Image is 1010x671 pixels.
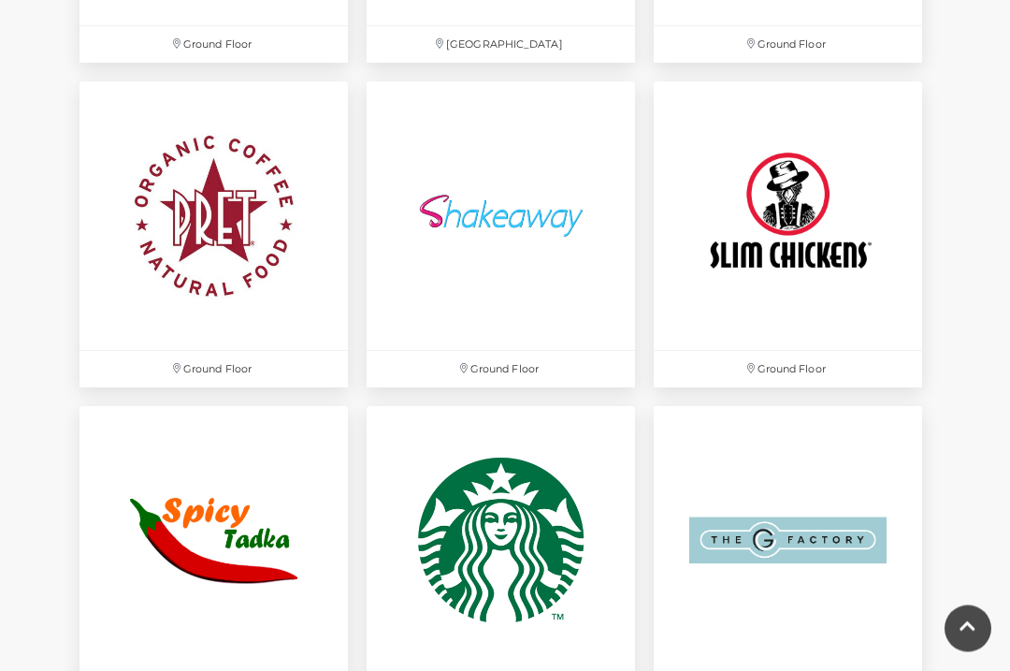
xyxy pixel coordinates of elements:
a: Ground Floor [357,73,644,398]
a: Ground Floor [644,73,931,398]
p: Ground Floor [79,27,348,64]
p: Ground Floor [654,352,922,388]
a: Ground Floor [70,73,357,398]
p: Ground Floor [367,352,635,388]
p: Ground Floor [79,352,348,388]
p: [GEOGRAPHIC_DATA] [367,27,635,64]
p: Ground Floor [654,27,922,64]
